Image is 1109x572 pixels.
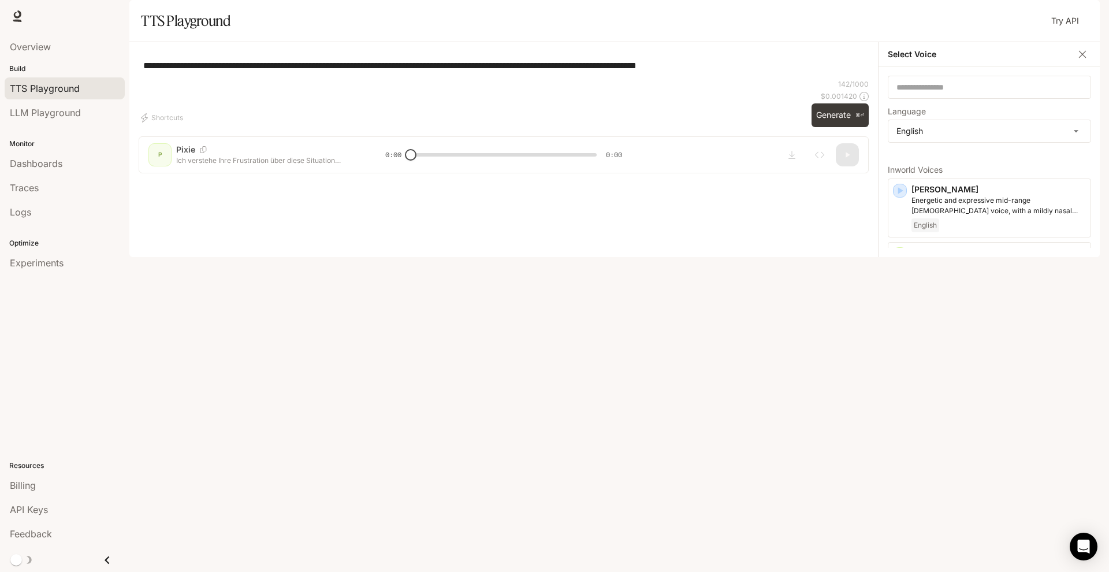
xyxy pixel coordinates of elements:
[911,218,939,232] span: English
[888,107,926,116] p: Language
[141,9,230,32] h1: TTS Playground
[812,103,869,127] button: Generate⌘⏎
[911,195,1086,216] p: Energetic and expressive mid-range male voice, with a mildly nasal quality
[821,91,857,101] p: $ 0.001420
[855,112,864,119] p: ⌘⏎
[888,166,1091,174] p: Inworld Voices
[911,247,1086,259] p: [PERSON_NAME]
[1070,533,1097,560] div: Open Intercom Messenger
[888,120,1091,142] div: English
[838,79,869,89] p: 142 / 1000
[911,184,1086,195] p: [PERSON_NAME]
[139,109,188,127] button: Shortcuts
[1047,9,1084,32] a: Try API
